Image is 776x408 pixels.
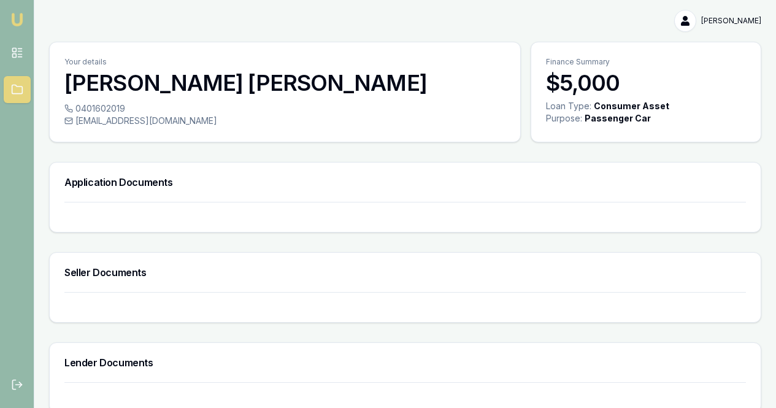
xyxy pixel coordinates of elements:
span: 0401602019 [75,102,125,115]
h3: Seller Documents [64,268,746,277]
h3: Lender Documents [64,358,746,368]
span: [PERSON_NAME] [701,16,761,26]
span: [EMAIL_ADDRESS][DOMAIN_NAME] [75,115,217,127]
h3: Application Documents [64,177,746,187]
div: Passenger Car [585,112,651,125]
img: emu-icon-u.png [10,12,25,27]
div: Consumer Asset [594,100,669,112]
div: Purpose: [546,112,582,125]
p: Finance Summary [546,57,746,67]
div: Loan Type: [546,100,591,112]
p: Your details [64,57,505,67]
h3: [PERSON_NAME] [PERSON_NAME] [64,71,505,95]
h3: $5,000 [546,71,746,95]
